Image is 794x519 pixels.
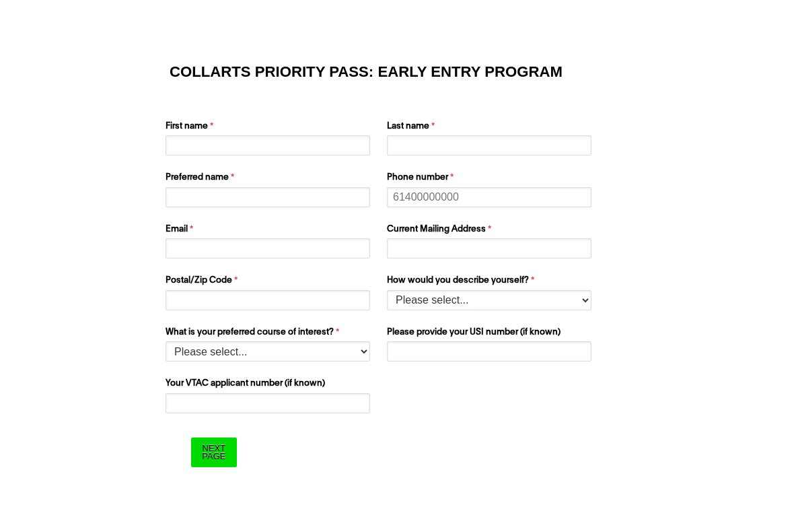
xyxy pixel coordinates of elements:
[387,120,595,136] label: Last name
[166,290,370,310] input: Postal/Zip Code
[387,171,595,187] label: Phone number
[166,274,373,290] label: Postal/Zip Code
[387,238,591,258] input: Current Mailing Address
[170,65,624,79] h1: COLLARTS PRIORITY PASS: EARLY ENTRY PROGRAM
[166,238,370,258] input: Email
[166,393,370,413] input: Your VTAC applicant number (if known)
[166,187,370,207] input: Preferred name
[166,223,373,239] label: Email
[387,274,595,290] label: How would you describe yourself?
[166,341,370,361] select: What is your preferred course of interest?
[166,377,373,393] label: Your VTAC applicant number (if known)
[387,187,591,207] input: Phone number
[387,341,591,361] input: Please provide your USI number (if known)
[387,135,591,155] input: Last name
[166,171,373,187] label: Preferred name
[387,290,591,310] select: How would you describe yourself?
[166,135,370,155] input: First name
[387,326,595,342] label: Please provide your USI number (if known)
[166,326,373,342] label: What is your preferred course of interest?
[387,223,595,239] label: Current Mailing Address
[191,438,236,466] input: Next Page
[166,120,373,136] label: First name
